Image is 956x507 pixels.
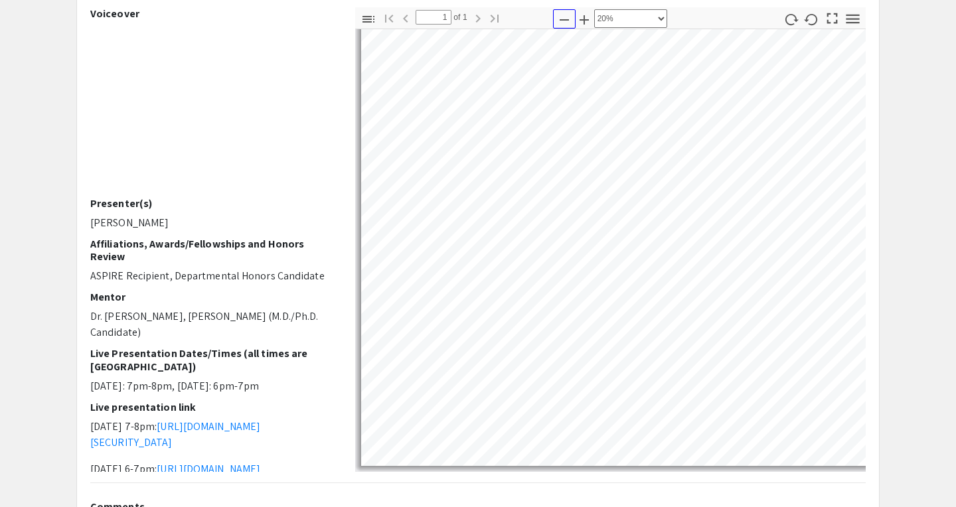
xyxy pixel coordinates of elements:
[90,7,335,20] h2: Voiceover
[90,419,335,451] p: [DATE] 7-8pm:
[378,8,400,27] button: Go to First Page
[90,309,335,340] p: Dr. [PERSON_NAME], [PERSON_NAME] (M.D./Ph.D. Candidate)
[483,8,506,27] button: Go to Last Page
[842,9,864,29] button: Tools
[90,25,335,197] iframe: DREAMS 2024 - Margery Chen
[90,461,335,493] p: [DATE] 6-7pm:
[90,215,335,231] p: [PERSON_NAME]
[90,401,335,413] h2: Live presentation link
[357,9,380,29] button: Toggle Sidebar
[10,447,56,497] iframe: Chat
[90,419,260,449] a: [URL][DOMAIN_NAME][SECURITY_DATA]
[90,197,335,210] h2: Presenter(s)
[416,10,451,25] input: Page
[821,7,844,27] button: Switch to Presentation Mode
[90,268,335,284] p: ASPIRE Recipient, Departmental Honors Candidate
[90,347,335,372] h2: Live Presentation Dates/Times (all times are [GEOGRAPHIC_DATA])
[573,9,596,29] button: Zoom In
[90,378,335,394] p: [DATE]: 7pm-8pm, [DATE]: 6pm-7pm
[467,8,489,27] button: Next Page
[594,9,667,28] select: Zoom
[90,291,335,303] h2: Mentor
[801,9,823,29] button: Rotate Counterclockwise
[451,10,467,25] span: of 1
[90,238,335,263] h2: Affiliations, Awards/Fellowships and Honors Review
[90,462,260,492] a: [URL][DOMAIN_NAME][SECURITY_DATA]
[553,9,576,29] button: Zoom Out
[394,8,417,27] button: Previous Page
[780,9,803,29] button: Rotate Clockwise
